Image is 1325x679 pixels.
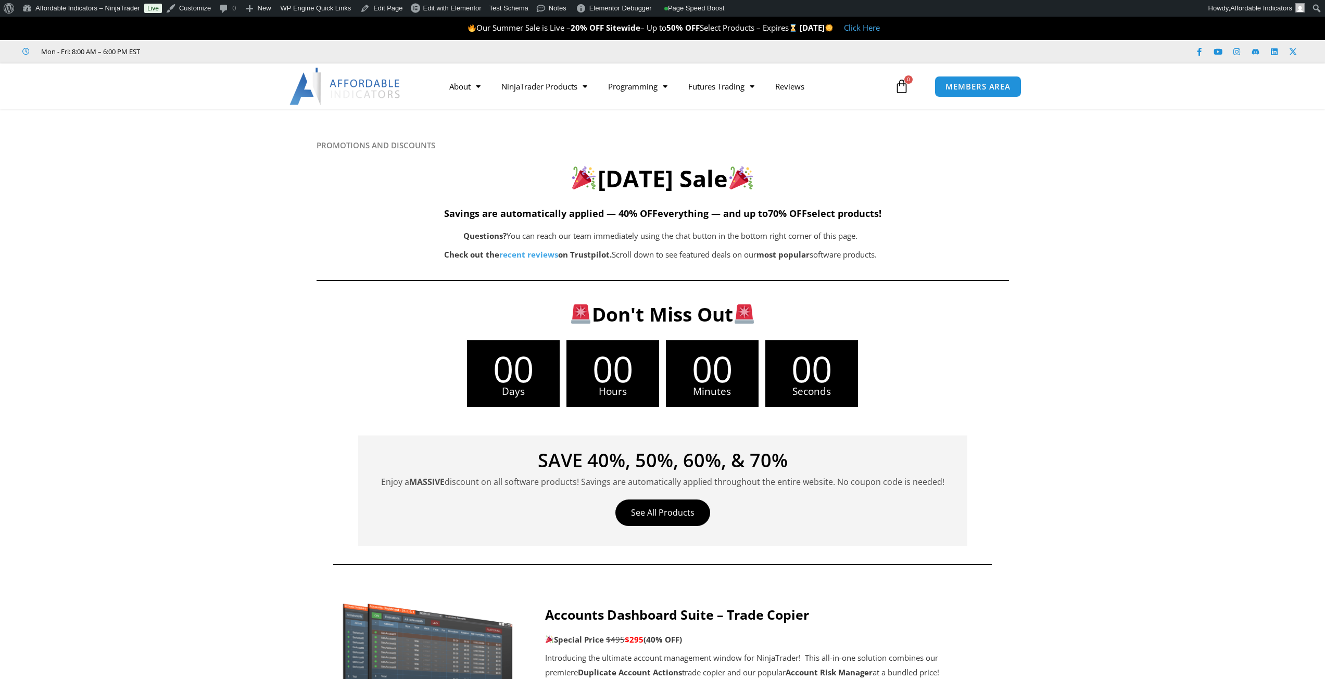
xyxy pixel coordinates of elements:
[369,248,953,262] p: Scroll down to see featured deals on our software products.
[768,207,807,220] span: 70% OFF
[935,76,1021,97] a: MEMBERS AREA
[598,74,678,98] a: Programming
[467,351,560,387] span: 00
[643,634,682,645] b: (40% OFF)
[844,22,880,33] a: Click Here
[615,499,710,526] a: See All Products
[825,24,833,32] img: 🌞
[678,74,765,98] a: Futures Trading
[369,229,953,244] p: You can reach our team immediately using the chat button in the bottom right corner of this page.
[578,667,682,677] strong: Duplicate Account Actions
[491,74,598,98] a: NinjaTrader Products
[423,4,482,12] span: Edit with Elementor
[155,46,311,57] iframe: Customer reviews powered by Trustpilot
[289,68,401,105] img: LogoAI | Affordable Indicators – NinjaTrader
[735,304,754,324] img: 🚨
[499,249,558,260] a: recent reviews
[545,634,604,645] strong: Special Price
[571,304,590,324] img: 🚨
[606,634,625,645] span: $495
[371,302,954,327] h3: Don't Miss Out
[879,71,925,101] a: 0
[1230,4,1292,12] span: Affordable Indicators
[666,22,700,33] strong: 50% OFF
[904,75,913,84] span: 0
[572,166,596,189] img: 🎉
[439,74,892,98] nav: Menu
[545,606,809,623] strong: Accounts Dashboard Suite – Trade Copier
[571,22,604,33] strong: 20% OFF
[658,207,768,220] span: everything — and up to
[463,230,507,241] b: Questions?
[444,249,612,260] strong: Check out the on Trustpilot.
[374,475,952,489] p: Enjoy a discount on all software products! Savings are automatically applied throughout the entir...
[439,74,491,98] a: About
[409,476,445,488] b: MASSIVE
[468,22,800,33] span: Our Summer Sale is Live – – Up to Select Products – Expires
[765,74,815,98] a: Reviews
[666,387,759,396] span: Minutes
[566,387,659,396] span: Hours
[317,140,1009,150] h6: PROMOTIONS AND DISCOUNTS
[606,22,640,33] strong: Sitewide
[786,667,873,677] strong: Account Risk Manager
[467,387,560,396] span: Days
[789,24,797,32] img: ⌛
[800,22,834,33] strong: [DATE]
[317,163,1009,194] h2: [DATE] Sale
[625,634,643,645] span: $295
[39,45,140,58] span: Mon - Fri: 8:00 AM – 6:00 PM EST
[374,451,952,470] h4: SAVE 40%, 50%, 60%, & 70%
[945,83,1011,91] span: MEMBERS AREA
[144,4,162,13] a: Live
[468,24,476,32] img: 🔥
[765,351,858,387] span: 00
[619,207,658,220] span: 40% OFF
[444,207,616,220] span: Savings are automatically applied —
[756,249,810,260] b: most popular
[546,635,553,643] img: 🎉
[729,166,753,189] img: 🎉
[765,387,858,396] span: Seconds
[807,207,881,220] span: select products!
[566,351,659,387] span: 00
[666,351,759,387] span: 00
